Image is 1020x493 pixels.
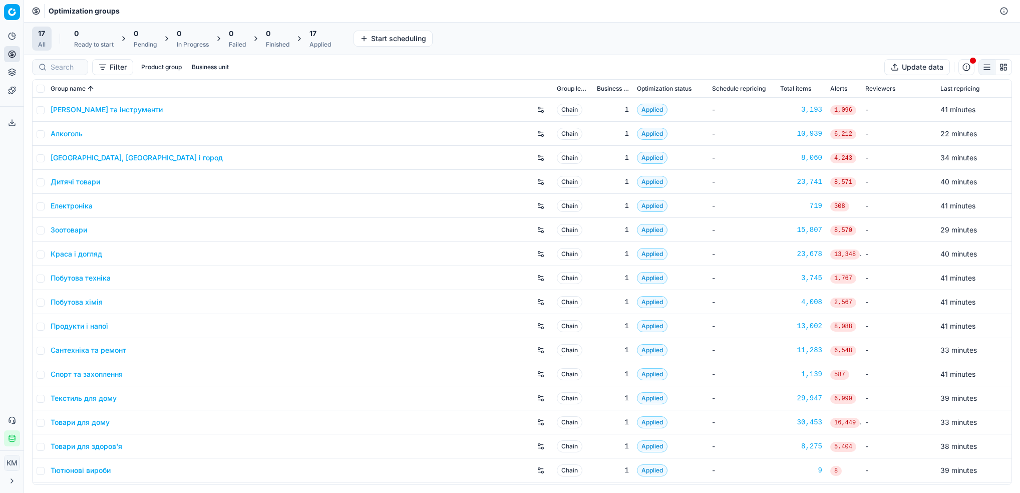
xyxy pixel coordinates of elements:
[780,129,822,139] div: 10,939
[940,322,975,330] span: 41 minutes
[830,201,849,211] span: 308
[597,273,629,283] div: 1
[861,314,936,338] td: -
[637,104,667,116] span: Applied
[177,29,181,39] span: 0
[597,177,629,187] div: 1
[940,177,977,186] span: 40 minutes
[861,338,936,362] td: -
[830,298,856,308] span: 2,567
[780,321,822,331] a: 13,002
[51,417,110,427] a: Товари для дому
[557,104,582,116] span: Chain
[74,29,79,39] span: 0
[597,105,629,115] div: 1
[780,105,822,115] a: 3,193
[597,129,629,139] div: 1
[557,272,582,284] span: Chain
[940,153,977,162] span: 34 minutes
[557,344,582,356] span: Chain
[637,200,667,212] span: Applied
[309,41,331,49] div: Applied
[708,122,776,146] td: -
[861,266,936,290] td: -
[940,105,975,114] span: 41 minutes
[557,176,582,188] span: Chain
[557,85,589,93] span: Group level
[51,62,82,72] input: Search
[557,224,582,236] span: Chain
[51,441,122,451] a: Товари для здоров'я
[780,369,822,379] div: 1,139
[51,85,86,93] span: Group name
[309,29,316,39] span: 17
[940,346,977,354] span: 33 minutes
[865,85,895,93] span: Reviewers
[557,416,582,428] span: Chain
[940,394,977,402] span: 39 minutes
[830,225,856,235] span: 8,570
[557,368,582,380] span: Chain
[861,290,936,314] td: -
[861,194,936,218] td: -
[4,455,20,471] button: КM
[861,242,936,266] td: -
[940,370,975,378] span: 41 minutes
[780,249,822,259] a: 23,678
[861,434,936,458] td: -
[861,170,936,194] td: -
[51,153,223,163] a: [GEOGRAPHIC_DATA], [GEOGRAPHIC_DATA] і город
[780,465,822,475] div: 9
[637,85,692,93] span: Optimization status
[637,296,667,308] span: Applied
[940,298,975,306] span: 41 minutes
[708,146,776,170] td: -
[229,29,233,39] span: 0
[780,201,822,211] a: 719
[708,170,776,194] td: -
[5,455,20,470] span: КM
[830,250,860,260] span: 13,348
[780,273,822,283] div: 3,745
[597,153,629,163] div: 1
[708,98,776,122] td: -
[637,272,667,284] span: Applied
[940,85,979,93] span: Last repricing
[51,225,87,235] a: Зоотовари
[830,129,856,139] span: 6,212
[940,201,975,210] span: 41 minutes
[354,31,433,47] button: Start scheduling
[780,393,822,403] a: 29,947
[861,122,936,146] td: -
[49,6,120,16] nav: breadcrumb
[940,466,977,474] span: 39 minutes
[49,6,120,16] span: Optimization groups
[597,345,629,355] div: 1
[708,194,776,218] td: -
[51,129,83,139] a: Алкоголь
[188,61,233,73] button: Business unit
[637,440,667,452] span: Applied
[780,417,822,427] a: 30,453
[597,201,629,211] div: 1
[86,84,96,94] button: Sorted by Group name ascending
[229,41,246,49] div: Failed
[780,153,822,163] a: 8,060
[830,370,849,380] span: 587
[266,41,289,49] div: Finished
[861,362,936,386] td: -
[266,29,270,39] span: 0
[557,464,582,476] span: Chain
[884,59,950,75] button: Update data
[177,41,209,49] div: In Progress
[597,369,629,379] div: 1
[557,152,582,164] span: Chain
[38,29,45,39] span: 17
